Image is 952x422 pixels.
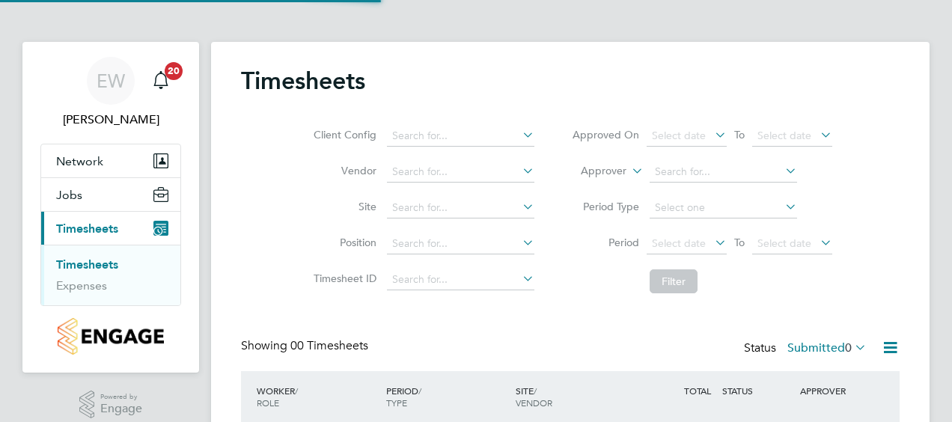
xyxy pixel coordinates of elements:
[572,128,639,141] label: Approved On
[56,188,82,202] span: Jobs
[387,126,534,147] input: Search for...
[241,66,365,96] h2: Timesheets
[56,154,103,168] span: Network
[652,129,706,142] span: Select date
[165,62,183,80] span: 20
[559,164,626,179] label: Approver
[382,377,512,416] div: PERIOD
[56,278,107,293] a: Expenses
[652,236,706,250] span: Select date
[309,236,376,249] label: Position
[253,377,382,416] div: WORKER
[309,164,376,177] label: Vendor
[516,397,552,409] span: VENDOR
[309,200,376,213] label: Site
[290,338,368,353] span: 00 Timesheets
[387,233,534,254] input: Search for...
[757,129,811,142] span: Select date
[387,162,534,183] input: Search for...
[718,377,796,404] div: STATUS
[730,233,749,252] span: To
[41,144,180,177] button: Network
[650,162,797,183] input: Search for...
[757,236,811,250] span: Select date
[387,269,534,290] input: Search for...
[572,200,639,213] label: Period Type
[41,178,180,211] button: Jobs
[796,377,874,404] div: APPROVER
[257,397,279,409] span: ROLE
[146,57,176,105] a: 20
[744,338,870,359] div: Status
[418,385,421,397] span: /
[512,377,641,416] div: SITE
[295,385,298,397] span: /
[56,257,118,272] a: Timesheets
[79,391,143,419] a: Powered byEngage
[40,111,181,129] span: Eamon Woods
[845,340,852,355] span: 0
[684,385,711,397] span: TOTAL
[22,42,199,373] nav: Main navigation
[41,212,180,245] button: Timesheets
[650,269,698,293] button: Filter
[58,318,163,355] img: countryside-properties-logo-retina.png
[41,245,180,305] div: Timesheets
[40,318,181,355] a: Go to home page
[100,403,142,415] span: Engage
[387,198,534,218] input: Search for...
[97,71,125,91] span: EW
[650,198,797,218] input: Select one
[534,385,537,397] span: /
[309,272,376,285] label: Timesheet ID
[40,57,181,129] a: EW[PERSON_NAME]
[309,128,376,141] label: Client Config
[730,125,749,144] span: To
[787,340,867,355] label: Submitted
[572,236,639,249] label: Period
[100,391,142,403] span: Powered by
[56,221,118,236] span: Timesheets
[241,338,371,354] div: Showing
[386,397,407,409] span: TYPE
